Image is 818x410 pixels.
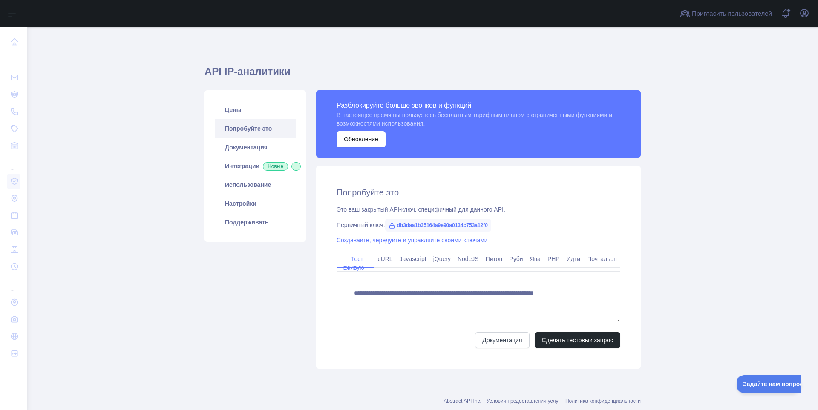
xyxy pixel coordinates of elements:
[10,287,14,292] font: ...
[337,188,399,197] font: Попробуйте это
[397,222,488,228] font: db3daa1b35164a9e90a0134c753a12f0
[475,332,529,348] a: Документация
[530,255,541,262] font: Ява
[225,181,271,188] font: Использование
[337,206,505,213] font: Это ваш закрытый API-ключ, специфичный для данного API.
[215,213,296,232] a: Поддерживать
[225,163,259,169] font: Интеграции
[400,255,426,262] font: Javascript
[587,255,617,262] font: Почтальон
[378,255,393,262] font: cURL
[215,100,296,119] a: Цены
[678,7,774,20] button: Пригласить пользователей
[225,144,268,151] font: Документация
[225,106,242,113] font: Цены
[10,166,14,172] font: ...
[337,102,471,109] font: Разблокируйте больше звонков и функций
[225,200,256,207] font: Настройки
[215,157,296,175] a: ИнтеграцииНовые
[486,255,503,262] font: Питон
[215,138,296,157] a: Документация
[535,332,621,348] button: Сделать тестовый запрос
[458,255,479,262] font: NodeJS
[509,255,523,262] font: Руби
[692,10,772,17] font: Пригласить пользователей
[487,398,560,404] a: Условия предоставления услуг
[337,237,488,244] a: Создавайте, чередуйте и управляйте своими ключами
[6,6,66,12] font: Задайте нам вопрос
[215,194,296,213] a: Настройки
[337,112,612,127] font: В настоящее время вы пользуетесь бесплатным тарифным планом с ограниченными функциями и возможнос...
[10,62,14,68] font: ...
[268,163,283,169] font: Новые
[567,255,580,262] font: Идти
[225,219,269,226] font: Поддерживать
[215,119,296,138] a: Попробуйте это
[433,255,451,262] font: jQuery
[225,125,272,132] font: Попробуйте это
[343,255,364,271] font: Тест вживую
[482,337,522,344] font: Документация
[444,398,481,404] a: Abstract API Inc.
[565,398,641,404] a: Политика конфиденциальности
[547,255,560,262] font: PHP
[542,337,613,344] font: Сделать тестовый запрос
[215,175,296,194] a: Использование
[337,221,385,228] font: Первичный ключ:
[344,136,378,143] font: Обновление
[337,131,386,147] button: Обновление
[204,66,291,77] font: API IP-аналитики
[737,375,801,393] iframe: Переключить поддержку клиентов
